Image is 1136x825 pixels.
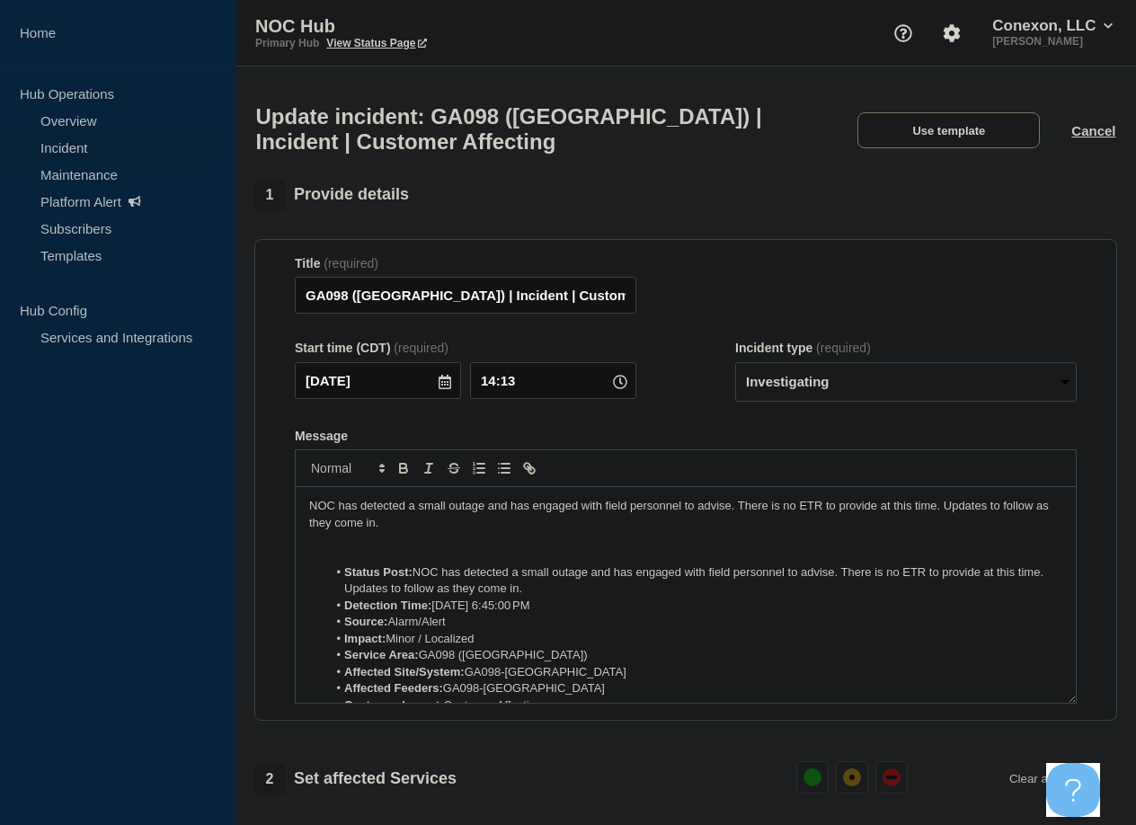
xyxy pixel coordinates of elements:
[344,648,419,661] strong: Service Area:
[254,764,285,794] span: 2
[254,180,285,210] span: 1
[344,565,413,579] strong: Status Post:
[883,768,901,786] div: down
[989,35,1116,48] p: [PERSON_NAME]
[324,256,378,271] span: (required)
[327,680,1063,696] li: GA098-[GEOGRAPHIC_DATA]
[344,615,387,628] strong: Source:
[327,564,1063,598] li: NOC has detected a small outage and has engaged with field personnel to advise. There is no ETR t...
[309,498,1062,531] p: NOC has detected a small outage and has engaged with field personnel to advise. There is no ETR t...
[735,362,1077,402] select: Incident type
[295,429,1077,443] div: Message
[327,631,1063,647] li: Minor / Localized
[803,768,821,786] div: up
[255,16,615,37] p: NOC Hub
[327,614,1063,630] li: Alarm/Alert
[998,761,1077,796] button: Clear all
[875,761,908,794] button: down
[327,598,1063,614] li: [DATE] 6:45:00 PM
[254,180,409,210] div: Provide details
[816,341,871,355] span: (required)
[466,457,492,479] button: Toggle ordered list
[344,665,465,679] strong: Affected Site/System:
[303,457,391,479] span: Font size
[327,664,1063,680] li: GA098-[GEOGRAPHIC_DATA]
[391,457,416,479] button: Toggle bold text
[492,457,517,479] button: Toggle bulleted list
[517,457,542,479] button: Toggle link
[416,457,441,479] button: Toggle italic text
[933,14,971,52] button: Account settings
[441,457,466,479] button: Toggle strikethrough text
[254,764,457,794] div: Set affected Services
[1071,123,1115,138] button: Cancel
[327,697,1063,714] li: Customer Affecting
[989,17,1116,35] button: Conexon, LLC
[470,362,636,399] input: HH:MM
[344,681,443,695] strong: Affected Feeders:
[344,632,386,645] strong: Impact:
[735,341,1077,355] div: Incident type
[394,341,448,355] span: (required)
[296,487,1076,703] div: Message
[884,14,922,52] button: Support
[796,761,829,794] button: up
[256,104,827,155] h1: Update incident: GA098 ([GEOGRAPHIC_DATA]) | Incident | Customer Affecting
[1046,763,1100,817] iframe: Help Scout Beacon - Open
[295,341,636,355] div: Start time (CDT)
[295,362,461,399] input: YYYY-MM-DD
[255,37,319,49] p: Primary Hub
[295,256,636,271] div: Title
[344,698,444,712] strong: Customer Impact:
[327,647,1063,663] li: GA098 ([GEOGRAPHIC_DATA])
[843,768,861,786] div: affected
[326,37,426,49] a: View Status Page
[857,112,1040,148] button: Use template
[295,277,636,314] input: Title
[836,761,868,794] button: affected
[344,599,431,612] strong: Detection Time:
